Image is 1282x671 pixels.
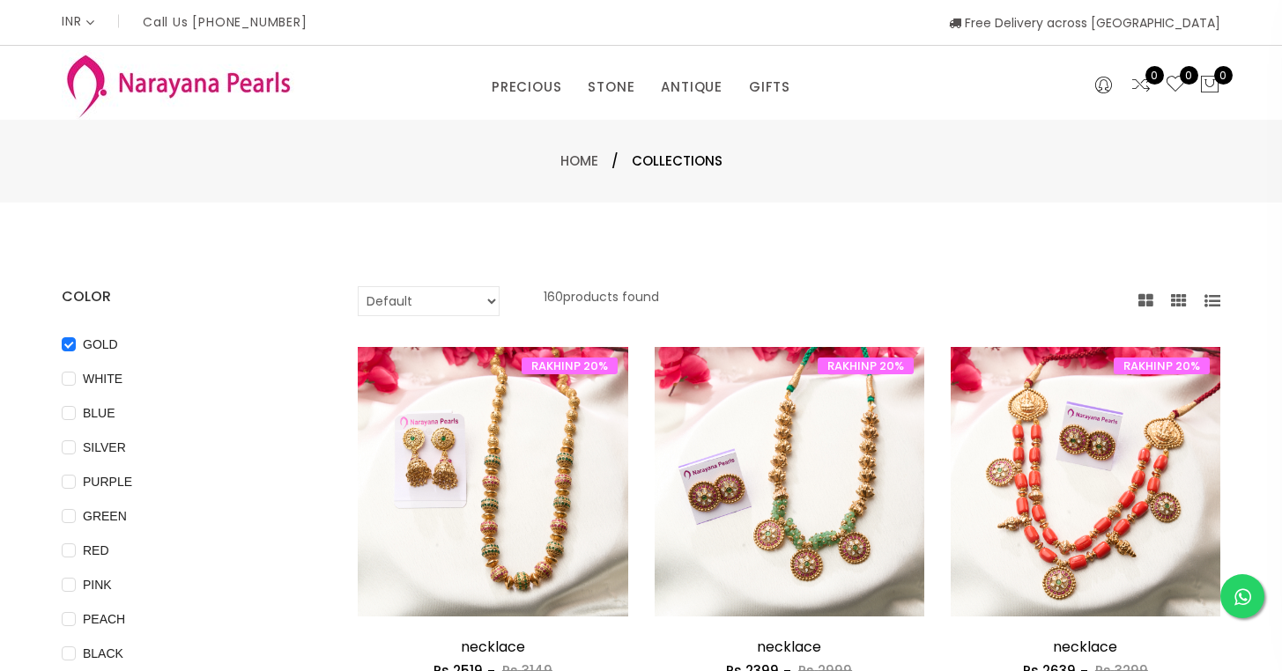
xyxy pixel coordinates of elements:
[560,151,598,170] a: Home
[611,151,619,172] span: /
[1199,74,1220,97] button: 0
[76,403,122,423] span: BLUE
[757,637,821,657] a: necklace
[544,286,659,316] p: 160 products found
[492,74,561,100] a: PRECIOUS
[76,541,116,560] span: RED
[588,74,634,100] a: STONE
[1180,66,1198,85] span: 0
[1165,74,1186,97] a: 0
[1130,74,1152,97] a: 0
[76,575,119,594] span: PINK
[76,472,139,491] span: PURPLE
[949,14,1220,32] span: Free Delivery across [GEOGRAPHIC_DATA]
[522,358,618,374] span: RAKHINP 20%
[143,16,308,28] p: Call Us [PHONE_NUMBER]
[62,286,305,307] h4: COLOR
[76,335,125,354] span: GOLD
[749,74,790,100] a: GIFTS
[632,151,723,172] span: Collections
[1145,66,1164,85] span: 0
[461,637,525,657] a: necklace
[76,369,130,388] span: WHITE
[76,644,130,663] span: BLACK
[1114,358,1210,374] span: RAKHINP 20%
[76,506,134,526] span: GREEN
[1053,637,1117,657] a: necklace
[1214,66,1233,85] span: 0
[818,358,914,374] span: RAKHINP 20%
[661,74,723,100] a: ANTIQUE
[76,438,133,457] span: SILVER
[76,609,132,629] span: PEACH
